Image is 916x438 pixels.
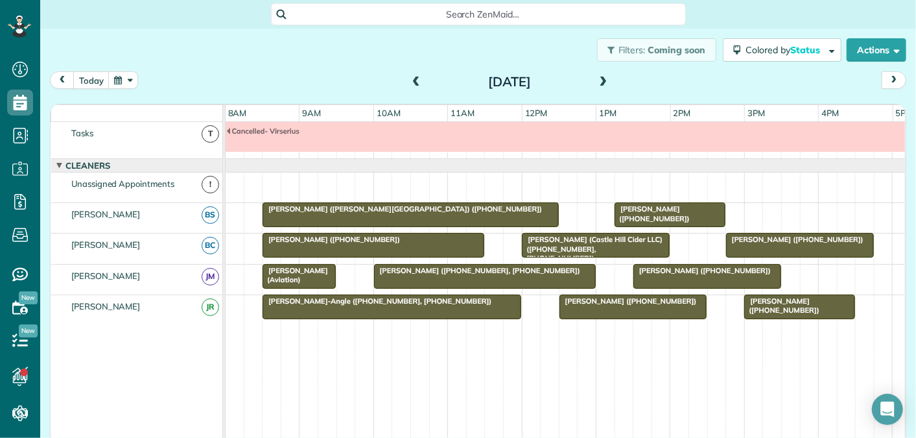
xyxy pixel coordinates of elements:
span: [PERSON_NAME] ([PHONE_NUMBER]) [744,297,819,315]
span: [PERSON_NAME] [69,271,143,281]
span: 1pm [596,108,619,118]
span: [PERSON_NAME] ([PERSON_NAME][GEOGRAPHIC_DATA]) ([PHONE_NUMBER]) [262,204,543,213]
span: 8am [226,108,250,118]
span: Coming soon [648,44,706,56]
span: 9am [299,108,323,118]
span: [PERSON_NAME] ([PHONE_NUMBER]) [614,204,690,223]
button: prev [50,71,75,89]
span: JM [202,268,219,286]
span: [PERSON_NAME] ([PHONE_NUMBER]) [262,235,401,244]
span: BC [202,237,219,254]
span: [PERSON_NAME]-Angle ([PHONE_NUMBER], [PHONE_NUMBER]) [262,297,492,306]
span: 10am [374,108,403,118]
span: JR [202,298,219,316]
span: ! [202,176,219,193]
span: [PERSON_NAME] ([PHONE_NUMBER]) [559,297,698,306]
span: Cleaners [63,160,113,171]
span: Cancelled- Virserius [226,127,300,136]
span: Filters: [618,44,646,56]
span: Tasks [69,128,96,138]
button: today [73,71,110,89]
button: Colored byStatus [723,38,841,62]
span: 12pm [523,108,550,118]
span: Status [790,44,822,56]
div: Open Intercom Messenger [872,394,903,425]
span: New [19,324,38,337]
span: [PERSON_NAME] ([PHONE_NUMBER]) [633,266,771,275]
h2: [DATE] [429,75,591,89]
span: 4pm [819,108,841,118]
span: Unassigned Appointments [69,178,177,189]
span: [PERSON_NAME] ([PHONE_NUMBER]) [725,235,864,244]
span: 2pm [671,108,694,118]
button: next [882,71,906,89]
span: [PERSON_NAME] [69,209,143,219]
button: Actions [847,38,906,62]
span: [PERSON_NAME] (Aviation) [262,266,328,284]
span: New [19,291,38,304]
span: Colored by [746,44,825,56]
span: T [202,125,219,143]
span: [PERSON_NAME] [69,301,143,311]
span: 3pm [745,108,768,118]
span: 5pm [893,108,916,118]
span: 11am [448,108,477,118]
span: BS [202,206,219,224]
span: [PERSON_NAME] (Castle Hill Cider LLC) ([PHONE_NUMBER], [PHONE_NUMBER]) [521,235,663,263]
span: [PERSON_NAME] ([PHONE_NUMBER], [PHONE_NUMBER]) [373,266,581,275]
span: [PERSON_NAME] [69,239,143,250]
